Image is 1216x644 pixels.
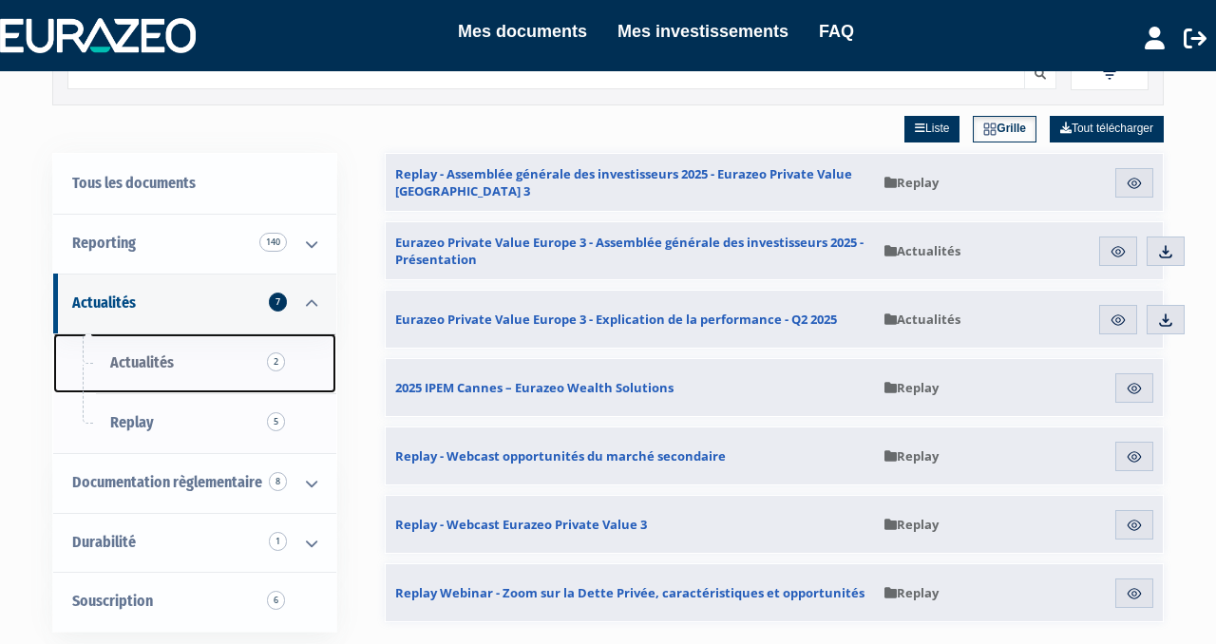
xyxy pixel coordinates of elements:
[1050,116,1164,142] a: Tout télécharger
[269,293,287,312] span: 7
[1126,175,1143,192] img: eye.svg
[1101,66,1118,84] img: filter.svg
[904,116,959,142] a: Liste
[72,533,136,551] span: Durabilité
[386,154,875,211] a: Replay - Assemblée générale des investisseurs 2025 - Eurazeo Private Value [GEOGRAPHIC_DATA] 3
[458,18,587,45] a: Mes documents
[267,591,285,610] span: 6
[53,214,336,274] a: Reporting 140
[1126,380,1143,397] img: eye.svg
[267,412,285,431] span: 5
[617,18,788,45] a: Mes investissements
[267,352,285,371] span: 2
[53,333,336,393] a: Actualités2
[395,379,674,396] span: 2025 IPEM Cannes – Eurazeo Wealth Solutions
[395,165,865,199] span: Replay - Assemblée générale des investisseurs 2025 - Eurazeo Private Value [GEOGRAPHIC_DATA] 3
[884,379,939,396] span: Replay
[53,274,336,333] a: Actualités 7
[386,359,875,416] a: 2025 IPEM Cannes – Eurazeo Wealth Solutions
[386,291,875,348] a: Eurazeo Private Value Europe 3 - Explication de la performance - Q2 2025
[973,116,1036,142] a: Grille
[72,592,153,610] span: Souscription
[259,233,287,252] span: 140
[884,584,939,601] span: Replay
[72,294,136,312] span: Actualités
[386,564,875,621] a: Replay Webinar - Zoom sur la Dette Privée, caractéristiques et opportunités
[395,584,864,601] span: Replay Webinar - Zoom sur la Dette Privée, caractéristiques et opportunités
[53,453,336,513] a: Documentation règlementaire 8
[395,311,837,328] span: Eurazeo Private Value Europe 3 - Explication de la performance - Q2 2025
[983,123,997,136] img: grid.svg
[884,311,960,328] span: Actualités
[67,58,1025,89] input: Recherche
[1110,312,1127,329] img: eye.svg
[53,572,336,632] a: Souscription6
[269,532,287,551] span: 1
[884,242,960,259] span: Actualités
[53,513,336,573] a: Durabilité 1
[72,234,136,252] span: Reporting
[386,427,875,484] a: Replay - Webcast opportunités du marché secondaire
[72,473,262,491] span: Documentation règlementaire
[386,496,875,553] a: Replay - Webcast Eurazeo Private Value 3
[395,516,647,533] span: Replay - Webcast Eurazeo Private Value 3
[395,447,726,464] span: Replay - Webcast opportunités du marché secondaire
[1110,243,1127,260] img: eye.svg
[884,447,939,464] span: Replay
[1126,585,1143,602] img: eye.svg
[110,413,154,431] span: Replay
[395,234,865,268] span: Eurazeo Private Value Europe 3 - Assemblée générale des investisseurs 2025 - Présentation
[1126,448,1143,465] img: eye.svg
[884,174,939,191] span: Replay
[53,154,336,214] a: Tous les documents
[269,472,287,491] span: 8
[1157,312,1174,329] img: download.svg
[53,393,336,453] a: Replay5
[1126,517,1143,534] img: eye.svg
[819,18,854,45] a: FAQ
[884,516,939,533] span: Replay
[110,353,174,371] span: Actualités
[1157,243,1174,260] img: download.svg
[386,222,875,279] a: Eurazeo Private Value Europe 3 - Assemblée générale des investisseurs 2025 - Présentation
